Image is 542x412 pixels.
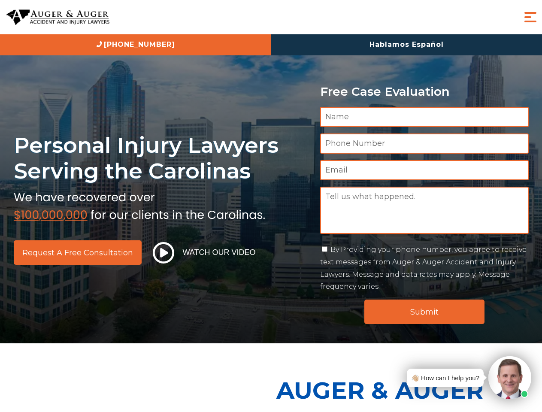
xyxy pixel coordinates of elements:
[364,300,484,324] input: Submit
[320,85,529,98] p: Free Case Evaluation
[150,242,258,264] button: Watch Our Video
[488,356,531,399] img: Intaker widget Avatar
[276,369,537,412] p: Auger & Auger
[320,107,529,127] input: Name
[22,249,133,257] span: Request a Free Consultation
[14,240,142,265] a: Request a Free Consultation
[320,245,527,291] label: By Providing your phone number, you agree to receive text messages from Auger & Auger Accident an...
[14,188,265,221] img: sub text
[14,132,310,184] h1: Personal Injury Lawyers Serving the Carolinas
[320,160,529,180] input: Email
[320,133,529,154] input: Phone Number
[6,9,109,25] img: Auger & Auger Accident and Injury Lawyers Logo
[522,9,539,26] button: Menu
[411,372,479,384] div: 👋🏼 How can I help you?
